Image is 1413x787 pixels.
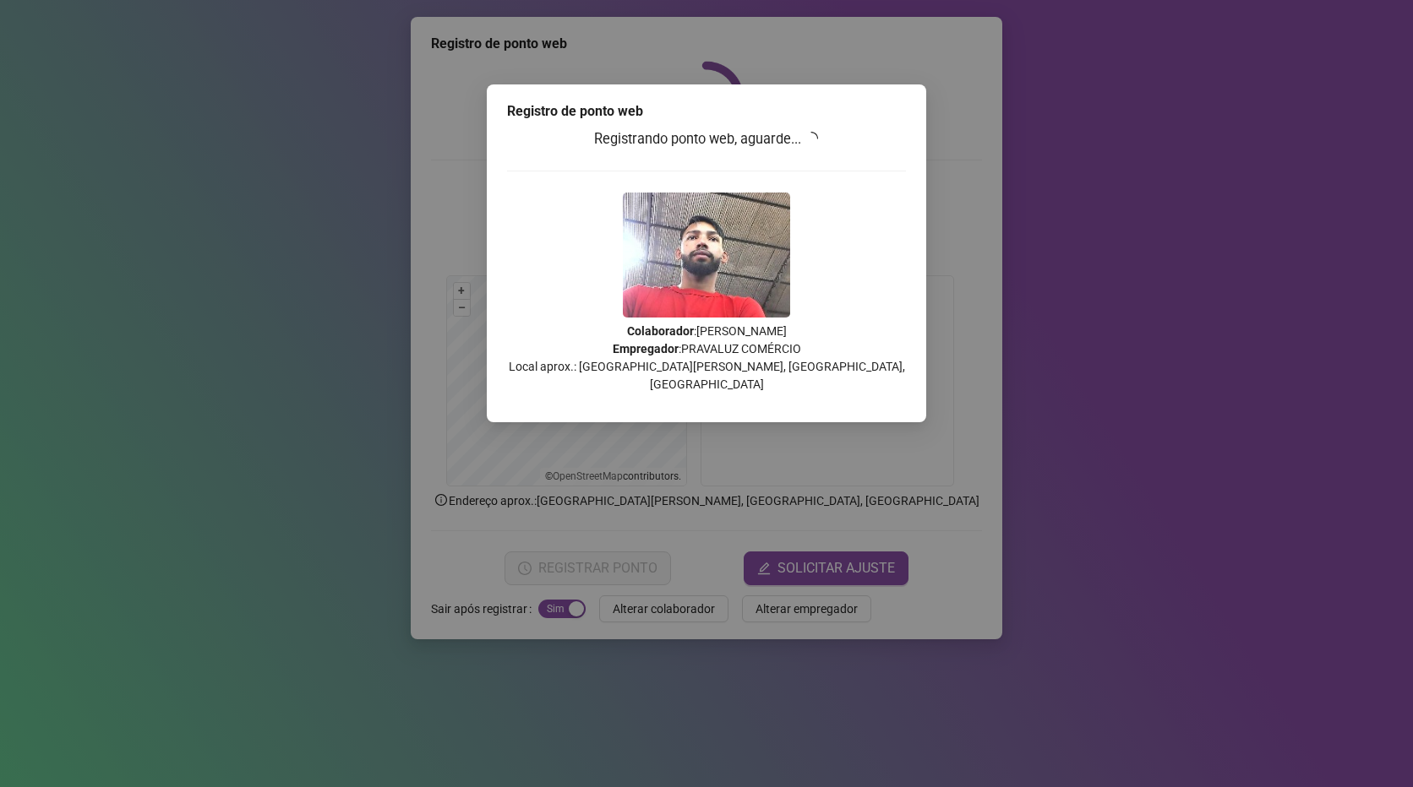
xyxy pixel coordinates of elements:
strong: Empregador [613,342,679,356]
h3: Registrando ponto web, aguarde... [507,128,906,150]
strong: Colaborador [627,324,694,338]
span: loading [803,130,821,148]
img: 2Q== [623,193,790,318]
p: : [PERSON_NAME] : PRAVALUZ COMÉRCIO Local aprox.: [GEOGRAPHIC_DATA][PERSON_NAME], [GEOGRAPHIC_DAT... [507,323,906,393]
div: Registro de ponto web [507,101,906,122]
